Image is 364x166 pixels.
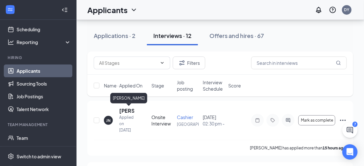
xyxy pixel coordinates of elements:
[160,60,165,65] svg: ChevronDown
[8,153,14,160] svg: Settings
[151,114,173,127] div: Onsite Interview
[177,122,199,127] p: [GEOGRAPHIC_DATA]
[298,115,335,125] button: Mark as complete
[119,107,134,114] h5: [PERSON_NAME]
[17,153,61,160] div: Switch to admin view
[209,32,264,40] div: Offers and hires · 67
[119,114,134,133] div: Applied on [DATE]
[110,93,147,103] div: [PERSON_NAME]
[315,6,323,14] svg: Notifications
[284,118,292,123] svg: ActiveChat
[250,145,347,151] p: [PERSON_NAME] has applied more than .
[104,82,142,89] span: Name · Applied On
[178,59,186,67] svg: Filter
[173,57,205,69] button: Filter Filters
[353,122,358,127] div: 7
[329,6,337,14] svg: QuestionInfo
[17,77,71,90] a: Sourcing Tools
[151,82,164,89] span: Stage
[203,120,224,127] span: 02:30 pm - 03:00 pm
[17,103,71,116] a: Talent Network
[94,32,135,40] div: Applications · 2
[346,126,354,134] svg: ChatActive
[17,39,71,45] div: Reporting
[17,90,71,103] a: Job Postings
[301,118,333,123] span: Mark as complete
[87,4,127,15] h1: Applicants
[254,118,261,123] svg: Note
[344,7,350,12] div: DY
[130,6,138,14] svg: ChevronDown
[203,114,224,127] div: [DATE]
[8,39,14,45] svg: Analysis
[339,117,347,124] svg: Ellipses
[342,144,358,160] div: Open Intercom Messenger
[7,6,13,13] svg: WorkstreamLogo
[177,114,193,120] span: Cashier
[153,32,192,40] div: Interviews · 12
[251,57,347,69] input: Search in interviews
[17,23,71,36] a: Scheduling
[62,7,68,13] svg: Collapse
[8,122,70,127] div: Team Management
[177,79,199,92] span: Job posting
[269,118,277,123] svg: Tag
[342,123,358,138] button: ChatActive
[8,55,70,60] div: Hiring
[336,60,341,65] svg: MagnifyingGlass
[106,118,111,123] div: JN
[323,146,346,150] b: 15 hours ago
[17,132,71,144] a: Team
[203,79,224,92] span: Interview Schedule
[99,59,157,66] input: All Stages
[17,144,71,157] a: DocumentsCrown
[17,64,71,77] a: Applicants
[228,82,241,89] span: Score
